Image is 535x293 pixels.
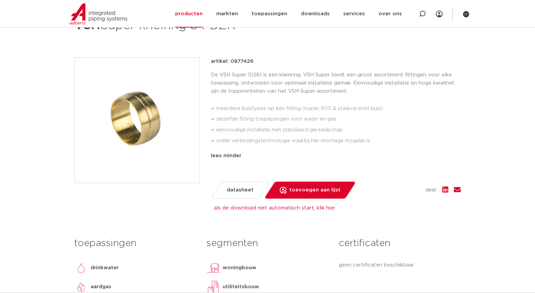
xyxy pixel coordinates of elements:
h3: toepassingen [74,237,196,250]
span: deel: [425,186,437,194]
p: woningbouw [223,264,256,272]
p: utiliteitsbouw [223,283,259,291]
span: datasheet [227,185,254,196]
li: dezelfde fitting toepassingen voor water en gas [216,114,461,125]
div: lees minder [211,152,461,160]
a: als de download niet automatisch start, klik hier [214,205,335,210]
span: toevoegen aan lijst [289,185,340,196]
p: artikel: 0877426 [211,57,254,66]
img: woningbouw [206,261,220,275]
li: snelle verbindingstechnologie waarbij her-montage mogelijk is [216,135,461,146]
img: drinkwater [74,261,88,275]
p: aardgas [91,283,111,291]
img: Product Image for VSH Super knelring 54 DZR [75,58,200,183]
p: De VSH Super S1281 is een klemring. VSH Super biedt een groot assortiment fittingen voor elke toe... [211,71,461,95]
a: datasheet [211,182,270,199]
li: meerdere buistypes op één fitting (koper, RVS & staalverzinkt buis) [216,103,461,114]
p: drinkwater [91,264,119,272]
h3: segmenten [206,237,328,250]
p: geen certificaten beschikbaar [339,261,461,269]
h3: certificaten [339,237,461,250]
li: eenvoudige installatie met standaard gereedschap [216,125,461,135]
